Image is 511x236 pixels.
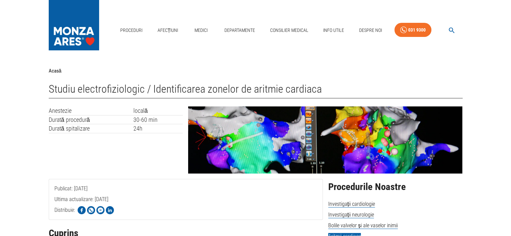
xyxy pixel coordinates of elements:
a: Medici [190,23,212,37]
span: Investigații neurologie [328,211,374,218]
td: Durată spitalizare [49,124,133,133]
img: Share on Facebook Messenger [96,206,104,214]
span: Bolile valvelor și ale vaselor inimii [328,222,398,229]
a: Despre Noi [356,23,385,37]
p: Distribuie: [54,206,75,214]
a: Proceduri [118,23,145,37]
img: Studiu electrofiziologic | MONZA ARES [188,106,462,174]
span: Ultima actualizare: [DATE] [54,196,109,229]
h1: Studiu electrofiziologic / Identificarea zonelor de aritmie cardiaca [49,83,463,98]
a: Info Utile [321,23,347,37]
img: Share on LinkedIn [106,206,114,214]
a: 031 9300 [394,23,431,37]
td: 30-60 min [133,115,183,124]
div: 031 9300 [408,26,426,34]
td: locală [133,106,183,115]
td: Durată procedură [49,115,133,124]
h2: Procedurile Noastre [328,182,463,192]
td: 24h [133,124,183,133]
p: Acasă [49,67,61,75]
a: Consilier Medical [267,23,311,37]
span: Publicat: [DATE] [54,185,88,219]
img: Share on WhatsApp [87,206,95,214]
a: Departamente [222,23,258,37]
a: Afecțiuni [155,23,181,37]
nav: breadcrumb [49,67,463,75]
span: Investigații cardiologie [328,201,375,207]
img: Share on Facebook [78,206,86,214]
td: Anestezie [49,106,133,115]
